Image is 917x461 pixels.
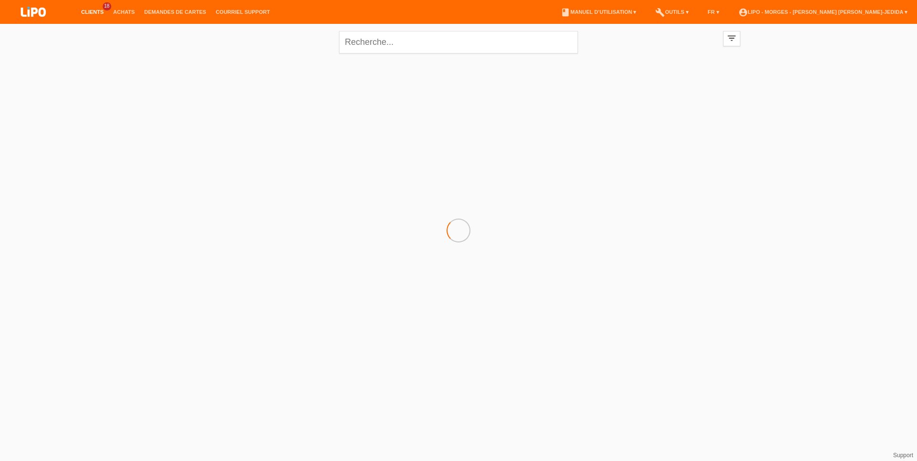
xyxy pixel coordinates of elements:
a: bookManuel d’utilisation ▾ [556,9,641,15]
a: Support [893,452,913,459]
a: Courriel Support [211,9,275,15]
i: book [561,8,570,17]
a: Clients [76,9,108,15]
i: build [655,8,665,17]
a: FR ▾ [703,9,724,15]
input: Recherche... [339,31,578,53]
i: account_circle [738,8,748,17]
span: 18 [103,2,111,10]
a: Demandes de cartes [139,9,211,15]
a: LIPO pay [10,20,57,27]
a: buildOutils ▾ [650,9,693,15]
i: filter_list [726,33,737,43]
a: account_circleLIPO - Morges - [PERSON_NAME] [PERSON_NAME]-Jedida ▾ [734,9,912,15]
a: Achats [108,9,139,15]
